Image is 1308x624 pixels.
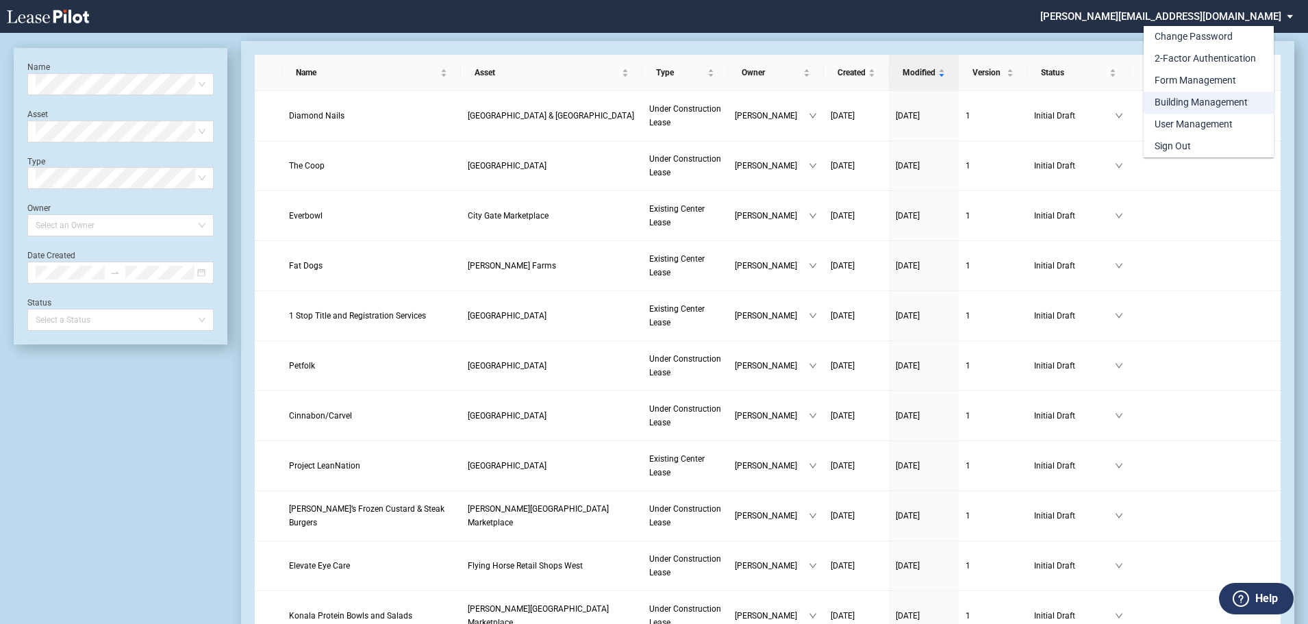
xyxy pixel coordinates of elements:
div: Change Password [1155,30,1233,44]
div: User Management [1155,118,1233,132]
div: Building Management [1155,96,1248,110]
button: Help [1219,583,1294,614]
div: Sign Out [1155,140,1191,153]
div: 2-Factor Authentication [1155,52,1256,66]
label: Help [1255,590,1278,608]
div: Form Management [1155,74,1236,88]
